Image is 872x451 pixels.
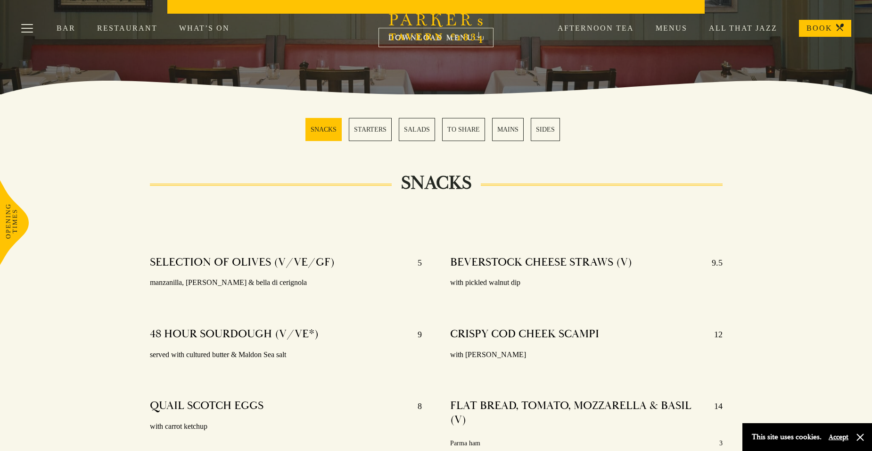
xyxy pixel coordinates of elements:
[150,420,422,434] p: with carrot ketchup
[150,399,263,414] h4: QUAIL SCOTCH EGGS
[408,255,422,270] p: 5
[829,433,848,442] button: Accept
[450,327,599,342] h4: CRISPY COD CHEEK SCAMPI
[702,255,723,270] p: 9.5
[450,399,705,427] h4: FLAT BREAD, TOMATO, MOZZARELLA & BASIL (V)
[305,118,342,141] a: 1 / 6
[450,437,480,449] p: Parma ham
[492,118,524,141] a: 5 / 6
[531,118,560,141] a: 6 / 6
[705,399,723,427] p: 14
[450,255,632,270] h4: BEVERSTOCK CHEESE STRAWS (V)
[450,348,723,362] p: with [PERSON_NAME]
[450,276,723,290] p: with pickled walnut dip
[408,399,422,414] p: 8
[408,327,422,342] p: 9
[752,430,822,444] p: This site uses cookies.
[399,118,435,141] a: 3 / 6
[719,437,723,449] p: 3
[150,276,422,290] p: manzanilla, [PERSON_NAME] & bella di cerignola
[392,172,481,194] h2: SNACKS
[349,118,392,141] a: 2 / 6
[856,433,865,442] button: Close and accept
[150,348,422,362] p: served with cultured butter & Maldon Sea salt
[150,327,319,342] h4: 48 HOUR SOURDOUGH (V/VE*)
[442,118,485,141] a: 4 / 6
[150,255,335,270] h4: SELECTION OF OLIVES (V/VE/GF)
[705,327,723,342] p: 12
